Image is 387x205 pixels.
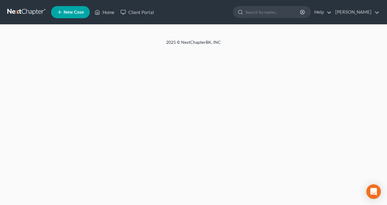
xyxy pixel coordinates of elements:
[366,184,381,199] div: Open Intercom Messenger
[20,39,367,50] div: 2025 © NextChapterBK, INC
[117,7,157,18] a: Client Portal
[311,7,332,18] a: Help
[245,6,301,18] input: Search by name...
[332,7,379,18] a: [PERSON_NAME]
[92,7,117,18] a: Home
[64,10,84,15] span: New Case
